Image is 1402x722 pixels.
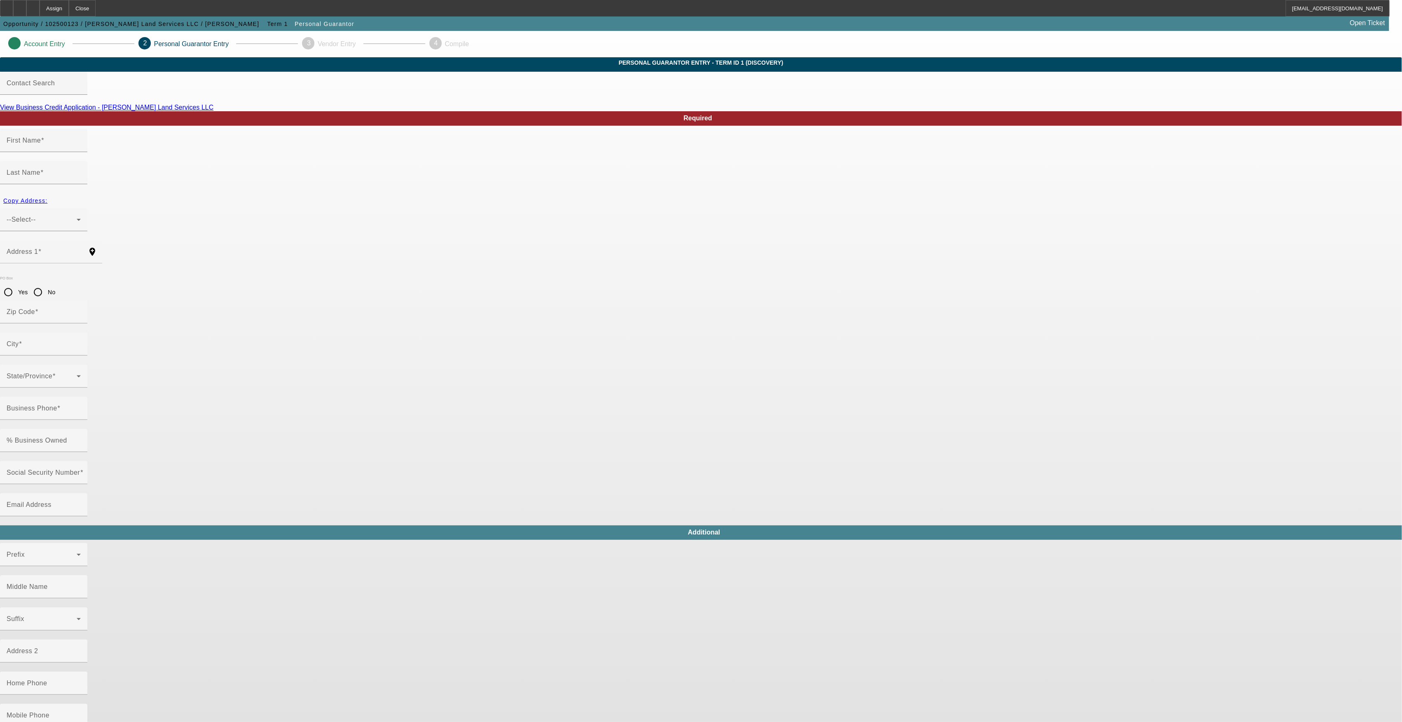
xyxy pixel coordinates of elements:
span: Personal Guarantor [295,21,354,27]
label: Yes [16,288,28,296]
mat-label: Address 1 [7,248,38,255]
span: Required [684,115,712,122]
mat-label: Suffix [7,615,24,622]
mat-label: First Name [7,137,41,144]
mat-label: Social Security Number [7,469,80,476]
span: 2 [143,40,147,47]
span: Opportunity / 102500123 / [PERSON_NAME] Land Services LLC / [PERSON_NAME] [3,21,259,27]
span: Copy Address: [3,197,47,204]
mat-label: Email Address [7,501,52,508]
mat-label: Prefix [7,551,25,558]
mat-label: Address 2 [7,647,38,654]
p: Vendor Entry [318,40,356,48]
mat-label: Business Phone [7,405,57,412]
p: Account Entry [24,40,65,48]
mat-icon: add_location [82,247,102,257]
button: Personal Guarantor [293,16,356,31]
label: No [46,288,55,296]
span: 3 [307,40,311,47]
span: 4 [434,40,438,47]
p: Compile [445,40,469,48]
span: Term 1 [267,21,288,27]
p: Personal Guarantor Entry [154,40,229,48]
mat-label: Home Phone [7,680,47,687]
mat-label: City [7,340,19,347]
mat-label: Middle Name [7,583,48,590]
mat-label: Last Name [7,169,40,176]
mat-label: State/Province [7,373,52,380]
a: Open Ticket [1347,16,1388,30]
button: Term 1 [265,16,291,31]
span: Additional [688,529,720,536]
mat-label: Contact Search [7,80,55,87]
mat-label: Zip Code [7,308,35,315]
mat-label: Mobile Phone [7,712,49,719]
span: Personal Guarantor Entry - Term ID 1 (Discovery) [6,59,1396,66]
mat-label: % Business Owned [7,437,67,444]
span: --Select-- [7,216,36,223]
